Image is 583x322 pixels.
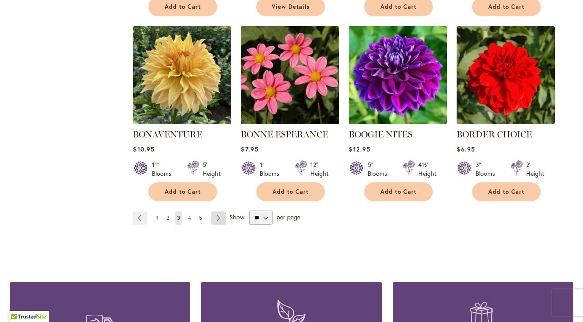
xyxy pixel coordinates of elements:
img: Bonaventure [133,26,231,124]
a: BORDER CHOICE [457,118,555,126]
a: BONNE ESPERANCE [241,118,339,126]
a: BORDER CHOICE [457,129,532,140]
span: 3 [177,215,180,221]
iframe: Launch Accessibility Center [7,291,31,315]
span: Add to Cart [380,188,417,196]
div: 4½' Height [418,160,436,178]
span: per page [277,213,300,221]
a: 4 [186,211,193,225]
div: 11" Blooms [152,160,177,178]
div: 3" Blooms [476,160,500,178]
span: Add to Cart [488,188,524,196]
a: 1 [154,211,161,225]
a: 5 [197,211,204,225]
img: BORDER CHOICE [457,26,555,124]
span: 1 [156,215,159,221]
img: BOOGIE NITES [349,26,447,124]
button: Add to Cart [364,182,433,201]
span: Show [229,213,244,221]
a: BOOGIE NITES [349,118,447,126]
span: View Details [272,3,310,11]
span: Add to Cart [273,188,309,196]
span: 2 [166,215,169,221]
div: 1" Blooms [260,160,284,178]
a: BONAVENTURE [133,129,202,140]
a: 2 [164,211,171,225]
div: 5" Blooms [368,160,392,178]
span: Add to Cart [165,188,201,196]
div: 5' Height [203,160,221,178]
button: Add to Cart [148,182,217,201]
a: BOOGIE NITES [349,129,413,140]
span: $10.95 [133,145,154,153]
div: 2' Height [526,160,544,178]
span: $12.95 [349,145,370,153]
a: BONNE ESPERANCE [241,129,328,140]
button: Add to Cart [256,182,325,201]
button: Add to Cart [472,182,541,201]
span: $6.95 [457,145,475,153]
img: BONNE ESPERANCE [241,26,339,124]
span: 4 [188,215,191,221]
span: Add to Cart [165,3,201,11]
a: Bonaventure [133,118,231,126]
span: 5 [199,215,202,221]
span: $7.95 [241,145,258,153]
span: Add to Cart [380,3,417,11]
span: Add to Cart [488,3,524,11]
div: 12" Height [310,160,328,178]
